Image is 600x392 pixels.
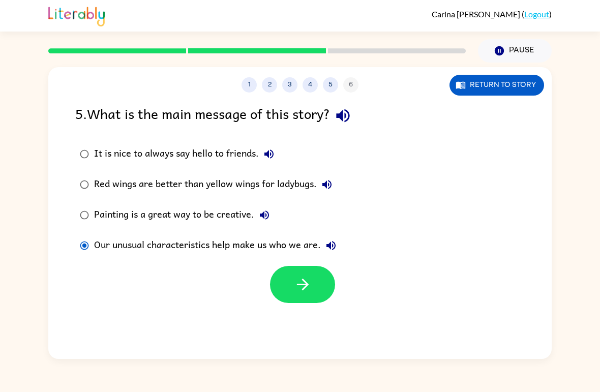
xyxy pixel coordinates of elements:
div: It is nice to always say hello to friends. [94,144,279,164]
div: 5 . What is the main message of this story? [75,103,525,129]
button: 2 [262,77,277,93]
button: Our unusual characteristics help make us who we are. [321,235,341,256]
div: ( ) [432,9,552,19]
button: 3 [282,77,297,93]
button: Red wings are better than yellow wings for ladybugs. [317,174,337,195]
div: Red wings are better than yellow wings for ladybugs. [94,174,337,195]
button: 1 [242,77,257,93]
span: Carina [PERSON_NAME] [432,9,522,19]
button: 4 [303,77,318,93]
div: Our unusual characteristics help make us who we are. [94,235,341,256]
button: 5 [323,77,338,93]
div: Painting is a great way to be creative. [94,205,275,225]
button: Return to story [449,75,544,96]
img: Literably [48,4,105,26]
button: It is nice to always say hello to friends. [259,144,279,164]
button: Pause [478,39,552,63]
a: Logout [524,9,549,19]
button: Painting is a great way to be creative. [254,205,275,225]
